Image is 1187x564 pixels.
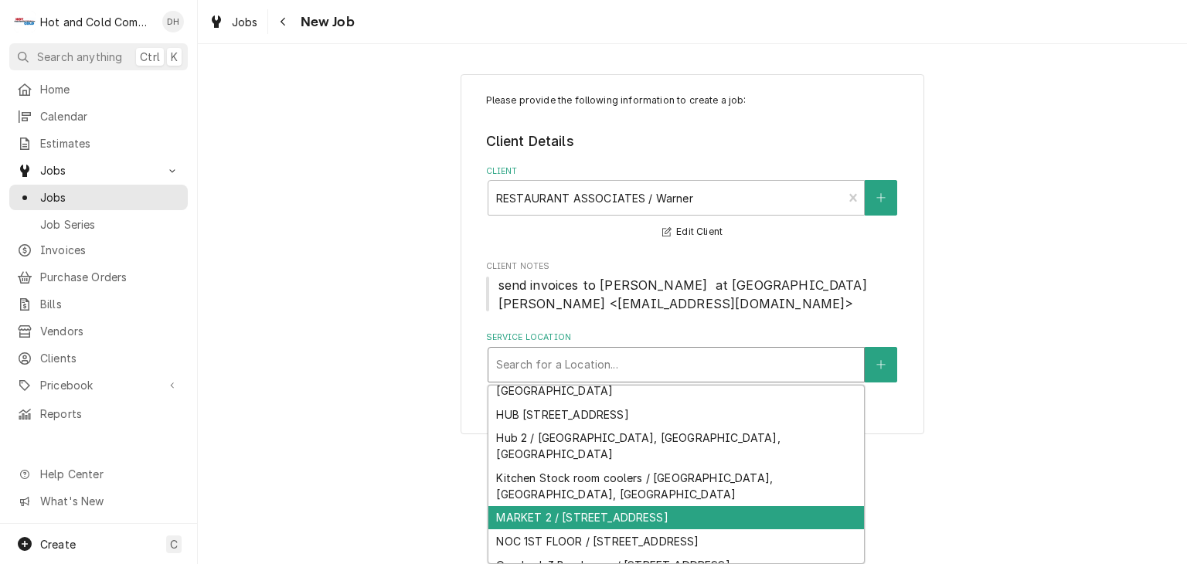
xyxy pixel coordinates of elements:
span: Jobs [232,14,258,30]
span: Pricebook [40,377,157,393]
div: Job Create/Update [461,74,924,435]
a: Bills [9,291,188,317]
div: H [14,11,36,32]
div: DH [162,11,184,32]
label: Service Location [486,331,900,344]
div: NOC 1ST FLOOR / [STREET_ADDRESS] [488,529,864,553]
span: Clients [40,350,180,366]
span: C [170,536,178,552]
div: Hot and Cold Commercial Kitchens, Inc. [40,14,154,30]
a: Reports [9,401,188,426]
span: Client Notes [486,276,900,313]
a: Job Series [9,212,188,237]
div: HUB [STREET_ADDRESS] [488,403,864,426]
span: Purchase Orders [40,269,180,285]
a: Go to Help Center [9,461,188,487]
span: Help Center [40,466,179,482]
div: Client [486,165,900,242]
span: What's New [40,493,179,509]
button: Edit Client [660,223,725,242]
a: Home [9,76,188,102]
a: Calendar [9,104,188,129]
span: K [171,49,178,65]
p: Please provide the following information to create a job: [486,93,900,107]
button: Create New Client [865,180,897,216]
svg: Create New Client [876,192,886,203]
div: Hot and Cold Commercial Kitchens, Inc.'s Avatar [14,11,36,32]
label: Client [486,165,900,178]
div: Daryl Harris's Avatar [162,11,184,32]
a: Invoices [9,237,188,263]
span: Job Series [40,216,180,233]
div: Kitchen Stock room coolers / [GEOGRAPHIC_DATA], [GEOGRAPHIC_DATA], [GEOGRAPHIC_DATA] [488,466,864,506]
span: Estimates [40,135,180,151]
span: send invoices to [PERSON_NAME] at [GEOGRAPHIC_DATA][PERSON_NAME] <[EMAIL_ADDRESS][DOMAIN_NAME]> [498,277,867,311]
a: Estimates [9,131,188,156]
button: Search anythingCtrlK [9,43,188,70]
span: Home [40,81,180,97]
span: Vendors [40,323,180,339]
div: Hub 2 / [GEOGRAPHIC_DATA], [GEOGRAPHIC_DATA], [GEOGRAPHIC_DATA] [488,426,864,466]
span: New Job [296,12,355,32]
span: Search anything [37,49,122,65]
span: Calendar [40,108,180,124]
a: Clients [9,345,188,371]
button: Create New Location [865,347,897,382]
span: Ctrl [140,49,160,65]
a: Go to What's New [9,488,188,514]
span: Create [40,538,76,551]
div: Job Create/Update Form [486,93,900,382]
span: Jobs [40,189,180,206]
legend: Client Details [486,131,900,151]
a: Purchase Orders [9,264,188,290]
a: Vendors [9,318,188,344]
a: Jobs [202,9,264,35]
svg: Create New Location [876,359,886,370]
span: Bills [40,296,180,312]
div: Service Location [486,331,900,382]
a: Go to Pricebook [9,372,188,398]
div: MARKET 2 / [STREET_ADDRESS] [488,506,864,530]
span: Client Notes [486,260,900,273]
span: Reports [40,406,180,422]
span: Jobs [40,162,157,178]
span: Invoices [40,242,180,258]
a: Go to Jobs [9,158,188,183]
div: Client Notes [486,260,900,312]
a: Jobs [9,185,188,210]
button: Navigate back [271,9,296,34]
